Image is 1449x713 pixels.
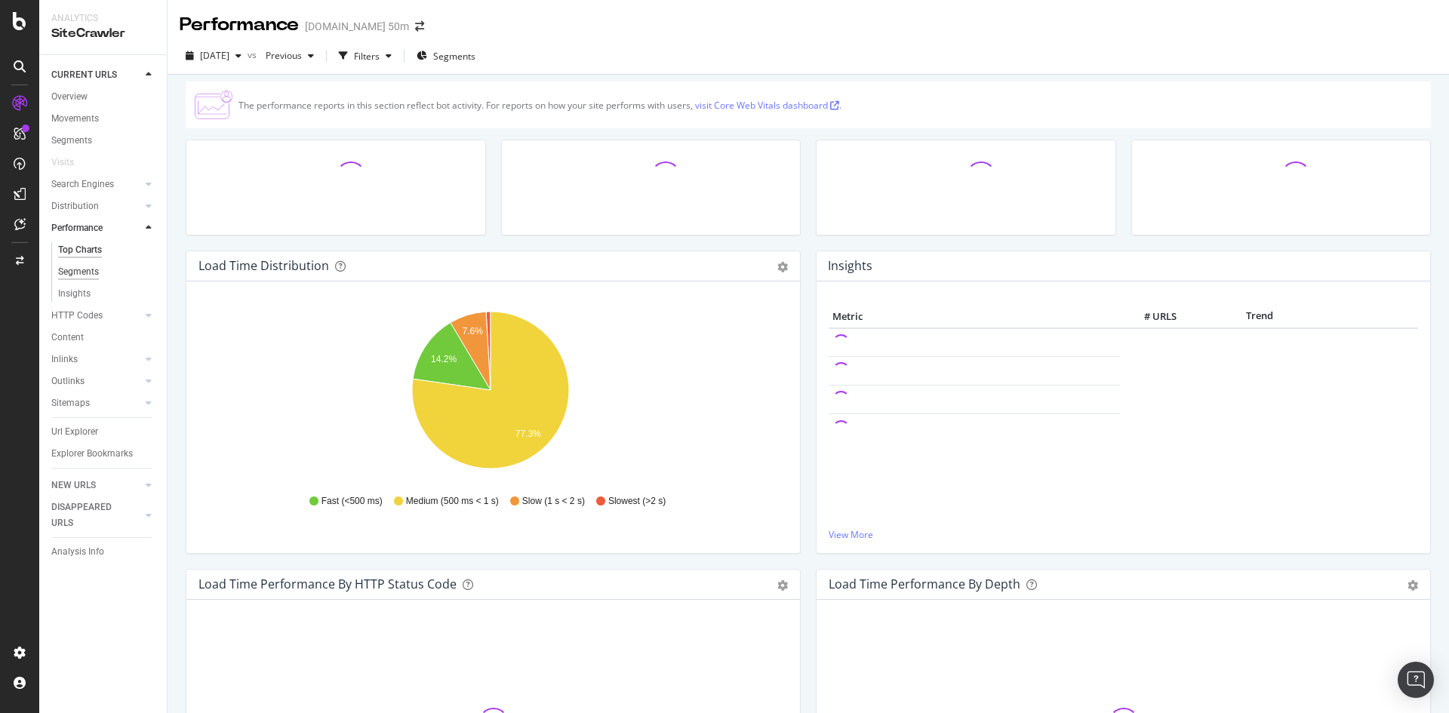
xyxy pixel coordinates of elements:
a: Movements [51,111,156,127]
th: Trend [1180,306,1339,328]
div: SiteCrawler [51,25,155,42]
text: 7.6% [463,326,484,337]
span: vs [248,48,260,61]
span: Fast (<500 ms) [321,495,383,508]
a: View More [829,528,1418,541]
a: Segments [58,264,156,280]
a: Content [51,330,156,346]
svg: A chart. [198,306,783,481]
img: CjTTJyXI.png [195,91,232,119]
a: DISAPPEARED URLS [51,499,141,531]
a: Insights [58,286,156,302]
div: Distribution [51,198,99,214]
div: Analytics [51,12,155,25]
div: DISAPPEARED URLS [51,499,128,531]
div: gear [1407,580,1418,591]
span: 2025 Oct. 2nd [200,49,229,62]
div: Segments [58,264,99,280]
span: Slowest (>2 s) [608,495,666,508]
button: Previous [260,44,320,68]
div: Performance [51,220,103,236]
a: Distribution [51,198,141,214]
span: Segments [433,50,475,63]
div: Top Charts [58,242,102,258]
a: HTTP Codes [51,308,141,324]
div: Load Time Performance by HTTP Status Code [198,576,457,592]
div: Search Engines [51,177,114,192]
a: Inlinks [51,352,141,367]
a: Visits [51,155,89,171]
div: gear [777,262,788,272]
div: Url Explorer [51,424,98,440]
h4: Insights [828,256,872,276]
div: NEW URLS [51,478,96,493]
div: Load Time Distribution [198,258,329,273]
text: 77.3% [515,429,541,439]
a: Performance [51,220,141,236]
div: Inlinks [51,352,78,367]
div: Open Intercom Messenger [1398,662,1434,698]
a: Sitemaps [51,395,141,411]
div: Outlinks [51,373,85,389]
a: NEW URLS [51,478,141,493]
div: [DOMAIN_NAME] 50m [305,19,409,34]
div: Movements [51,111,99,127]
div: Filters [354,50,380,63]
div: Analysis Info [51,544,104,560]
div: Segments [51,133,92,149]
a: Overview [51,89,156,105]
text: 14.2% [431,354,457,364]
div: gear [777,580,788,591]
div: Overview [51,89,88,105]
span: Previous [260,49,302,62]
a: Outlinks [51,373,141,389]
button: [DATE] [180,44,248,68]
div: Load Time Performance by Depth [829,576,1020,592]
a: Explorer Bookmarks [51,446,156,462]
div: Content [51,330,84,346]
th: # URLS [1120,306,1180,328]
a: Url Explorer [51,424,156,440]
div: Performance [180,12,299,38]
button: Segments [411,44,481,68]
a: Analysis Info [51,544,156,560]
div: HTTP Codes [51,308,103,324]
button: Filters [333,44,398,68]
div: Sitemaps [51,395,90,411]
div: The performance reports in this section reflect bot activity. For reports on how your site perfor... [238,99,841,112]
div: Insights [58,286,91,302]
div: CURRENT URLS [51,67,117,83]
a: Segments [51,133,156,149]
div: Explorer Bookmarks [51,446,133,462]
span: Medium (500 ms < 1 s) [406,495,499,508]
span: Slow (1 s < 2 s) [522,495,585,508]
a: CURRENT URLS [51,67,141,83]
div: Visits [51,155,74,171]
a: Top Charts [58,242,156,258]
a: visit Core Web Vitals dashboard . [695,99,841,112]
th: Metric [829,306,1120,328]
div: arrow-right-arrow-left [415,21,424,32]
a: Search Engines [51,177,141,192]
